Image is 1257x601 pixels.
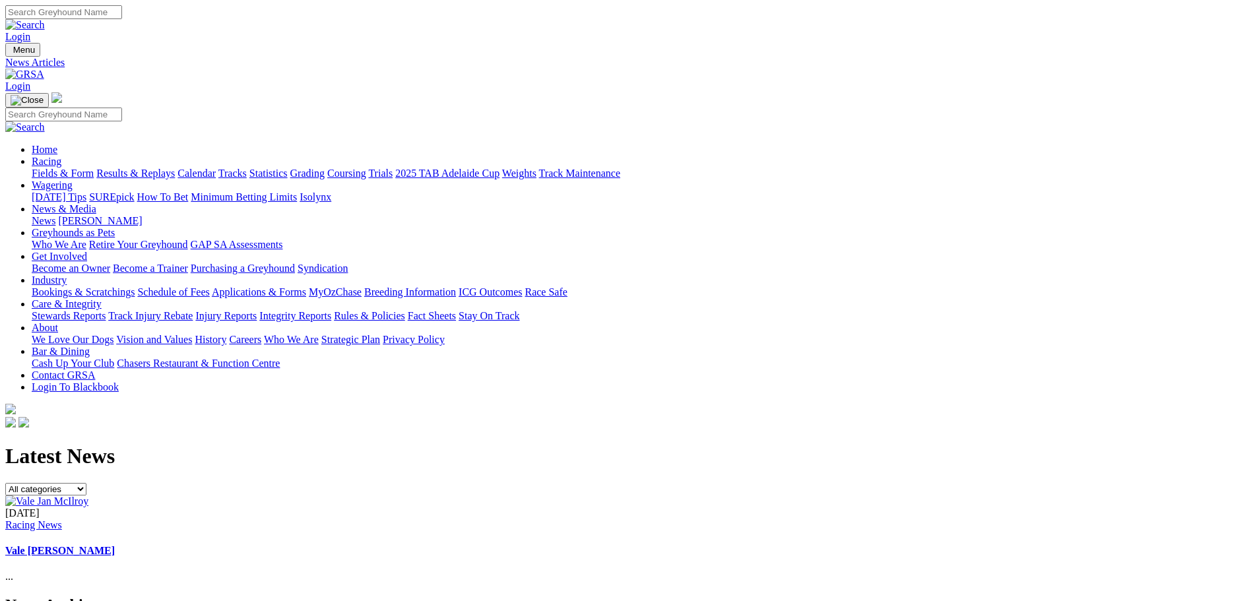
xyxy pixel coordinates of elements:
a: Racing News [5,519,62,530]
a: Login To Blackbook [32,381,119,393]
a: History [195,334,226,345]
a: Stay On Track [459,310,519,321]
a: Cash Up Your Club [32,358,114,369]
a: Greyhounds as Pets [32,227,115,238]
a: Breeding Information [364,286,456,298]
a: Care & Integrity [32,298,102,309]
div: Get Involved [32,263,1252,274]
div: News & Media [32,215,1252,227]
div: Racing [32,168,1252,179]
a: Who We Are [32,239,86,250]
input: Search [5,5,122,19]
button: Toggle navigation [5,93,49,108]
a: Statistics [249,168,288,179]
a: SUREpick [89,191,134,203]
div: About [32,334,1252,346]
a: Results & Replays [96,168,175,179]
a: 2025 TAB Adelaide Cup [395,168,500,179]
a: Retire Your Greyhound [89,239,188,250]
a: Who We Are [264,334,319,345]
a: Minimum Betting Limits [191,191,297,203]
a: Syndication [298,263,348,274]
a: Careers [229,334,261,345]
a: Fields & Form [32,168,94,179]
a: Applications & Forms [212,286,306,298]
img: logo-grsa-white.png [51,92,62,103]
div: Industry [32,286,1252,298]
img: Vale Jan McIlroy [5,495,88,507]
a: Become a Trainer [113,263,188,274]
img: Search [5,121,45,133]
a: Stewards Reports [32,310,106,321]
div: Wagering [32,191,1252,203]
div: ... [5,507,1252,583]
a: ICG Outcomes [459,286,522,298]
a: Chasers Restaurant & Function Centre [117,358,280,369]
a: Strategic Plan [321,334,380,345]
a: We Love Our Dogs [32,334,113,345]
a: About [32,322,58,333]
a: Tracks [218,168,247,179]
img: Search [5,19,45,31]
a: News [32,215,55,226]
a: Race Safe [525,286,567,298]
button: Toggle navigation [5,43,40,57]
a: [PERSON_NAME] [58,215,142,226]
a: Become an Owner [32,263,110,274]
div: Greyhounds as Pets [32,239,1252,251]
img: logo-grsa-white.png [5,404,16,414]
a: Contact GRSA [32,369,95,381]
a: GAP SA Assessments [191,239,283,250]
a: Privacy Policy [383,334,445,345]
a: MyOzChase [309,286,362,298]
a: Home [32,144,57,155]
a: Integrity Reports [259,310,331,321]
h1: Latest News [5,444,1252,468]
img: Close [11,95,44,106]
div: Care & Integrity [32,310,1252,322]
a: News Articles [5,57,1252,69]
a: Login [5,80,30,92]
a: Get Involved [32,251,87,262]
a: Vale [PERSON_NAME] [5,545,115,556]
a: Industry [32,274,67,286]
a: Track Injury Rebate [108,310,193,321]
img: twitter.svg [18,417,29,427]
a: Wagering [32,179,73,191]
a: Racing [32,156,61,167]
div: Bar & Dining [32,358,1252,369]
a: Bookings & Scratchings [32,286,135,298]
img: facebook.svg [5,417,16,427]
a: Weights [502,168,536,179]
a: Grading [290,168,325,179]
span: [DATE] [5,507,40,519]
a: Injury Reports [195,310,257,321]
a: Track Maintenance [539,168,620,179]
a: How To Bet [137,191,189,203]
a: Calendar [177,168,216,179]
a: Trials [368,168,393,179]
a: Purchasing a Greyhound [191,263,295,274]
a: Vision and Values [116,334,192,345]
a: Login [5,31,30,42]
img: GRSA [5,69,44,80]
a: Schedule of Fees [137,286,209,298]
input: Search [5,108,122,121]
a: Isolynx [300,191,331,203]
a: Rules & Policies [334,310,405,321]
a: Bar & Dining [32,346,90,357]
a: [DATE] Tips [32,191,86,203]
span: Menu [13,45,35,55]
a: News & Media [32,203,96,214]
a: Coursing [327,168,366,179]
a: Fact Sheets [408,310,456,321]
